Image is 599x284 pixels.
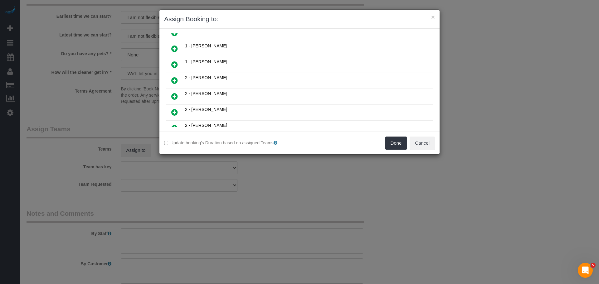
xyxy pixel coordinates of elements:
[578,263,593,278] iframe: Intercom live chat
[164,14,435,24] h3: Assign Booking to:
[185,75,227,80] span: 2 - [PERSON_NAME]
[185,107,227,112] span: 2 - [PERSON_NAME]
[164,140,295,146] label: Update booking's Duration based on assigned Teams
[185,123,227,128] span: 2 - [PERSON_NAME]
[185,59,227,64] span: 1 - [PERSON_NAME]
[410,137,435,150] button: Cancel
[164,141,168,145] input: Update booking's Duration based on assigned Teams
[431,14,435,20] button: ×
[591,263,596,268] span: 5
[185,91,227,96] span: 2 - [PERSON_NAME]
[185,43,227,48] span: 1 - [PERSON_NAME]
[385,137,407,150] button: Done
